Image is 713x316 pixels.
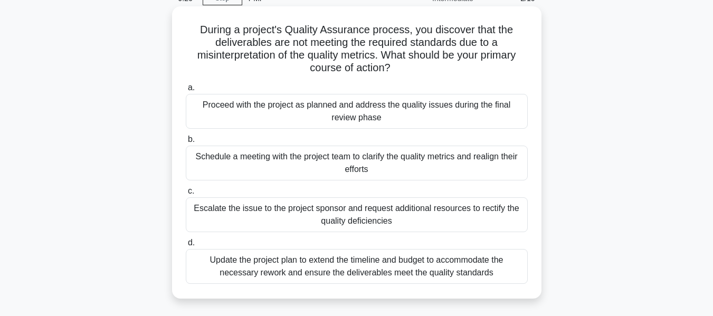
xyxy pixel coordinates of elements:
div: Update the project plan to extend the timeline and budget to accommodate the necessary rework and... [186,249,528,284]
span: c. [188,186,194,195]
span: d. [188,238,195,247]
h5: During a project's Quality Assurance process, you discover that the deliverables are not meeting ... [185,23,529,75]
span: b. [188,135,195,143]
div: Proceed with the project as planned and address the quality issues during the final review phase [186,94,528,129]
div: Schedule a meeting with the project team to clarify the quality metrics and realign their efforts [186,146,528,180]
span: a. [188,83,195,92]
div: Escalate the issue to the project sponsor and request additional resources to rectify the quality... [186,197,528,232]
